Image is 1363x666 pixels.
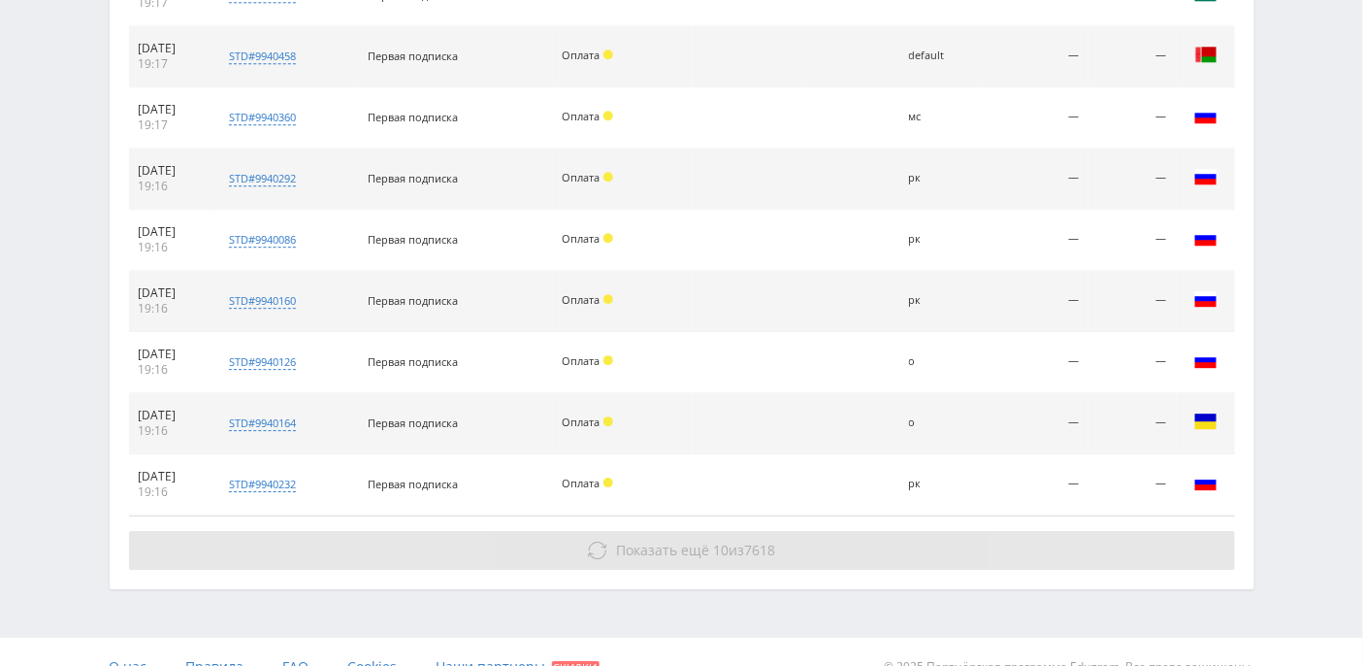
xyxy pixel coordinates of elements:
[1088,87,1176,149] td: —
[909,355,973,368] div: о
[369,171,459,185] span: Первая подписка
[909,50,973,62] div: default
[1194,471,1217,494] img: rus.png
[229,354,296,370] div: std#9940126
[229,293,296,309] div: std#9940160
[1194,410,1217,433] img: ukr.png
[369,293,459,308] span: Первая подписка
[1194,349,1217,372] img: rus.png
[563,109,600,123] span: Оплата
[229,232,296,248] div: std#9940086
[603,355,613,365] span: Холд
[603,111,613,120] span: Холд
[603,478,613,487] span: Холд
[982,149,1088,210] td: —
[603,416,613,426] span: Холд
[563,231,600,246] span: Оплата
[909,233,973,246] div: рк
[139,484,201,500] div: 19:16
[1194,287,1217,311] img: rus.png
[1194,226,1217,250] img: rus.png
[563,353,600,368] span: Оплата
[139,163,201,179] div: [DATE]
[563,170,600,184] span: Оплата
[369,232,459,247] span: Первая подписка
[1088,271,1176,332] td: —
[139,179,201,194] div: 19:16
[1088,393,1176,454] td: —
[229,49,296,64] div: std#9940458
[369,477,459,491] span: Первая подписка
[139,102,201,117] div: [DATE]
[909,478,973,490] div: рк
[369,354,459,369] span: Первая подписка
[1194,165,1217,188] img: rus.png
[603,294,613,304] span: Холд
[982,87,1088,149] td: —
[1088,332,1176,393] td: —
[369,49,459,63] span: Первая подписка
[744,541,775,559] span: 7618
[139,423,201,439] div: 19:16
[909,172,973,184] div: рк
[603,172,613,182] span: Холд
[139,117,201,133] div: 19:17
[139,56,201,72] div: 19:17
[139,301,201,316] div: 19:16
[1088,26,1176,87] td: —
[229,171,296,186] div: std#9940292
[982,454,1088,516] td: —
[909,111,973,123] div: мс
[139,285,201,301] div: [DATE]
[1088,454,1176,516] td: —
[563,415,600,429] span: Оплата
[139,224,201,240] div: [DATE]
[139,408,201,423] div: [DATE]
[139,362,201,378] div: 19:16
[139,41,201,56] div: [DATE]
[616,541,709,559] span: Показать ещё
[1088,149,1176,210] td: —
[909,294,973,307] div: рк
[982,393,1088,454] td: —
[603,50,613,59] span: Холд
[563,476,600,490] span: Оплата
[229,477,296,492] div: std#9940232
[1088,210,1176,271] td: —
[616,541,775,559] span: из
[229,416,296,431] div: std#9940164
[982,26,1088,87] td: —
[369,110,459,124] span: Первая подписка
[139,240,201,255] div: 19:16
[369,416,459,430] span: Первая подписка
[1194,104,1217,127] img: rus.png
[563,292,600,307] span: Оплата
[982,271,1088,332] td: —
[909,416,973,429] div: о
[1194,43,1217,66] img: blr.png
[563,48,600,62] span: Оплата
[139,347,201,362] div: [DATE]
[982,210,1088,271] td: —
[713,541,729,559] span: 10
[229,110,296,125] div: std#9940360
[603,233,613,243] span: Холд
[982,332,1088,393] td: —
[139,469,201,484] div: [DATE]
[129,531,1235,570] button: Показать ещё 10из7618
